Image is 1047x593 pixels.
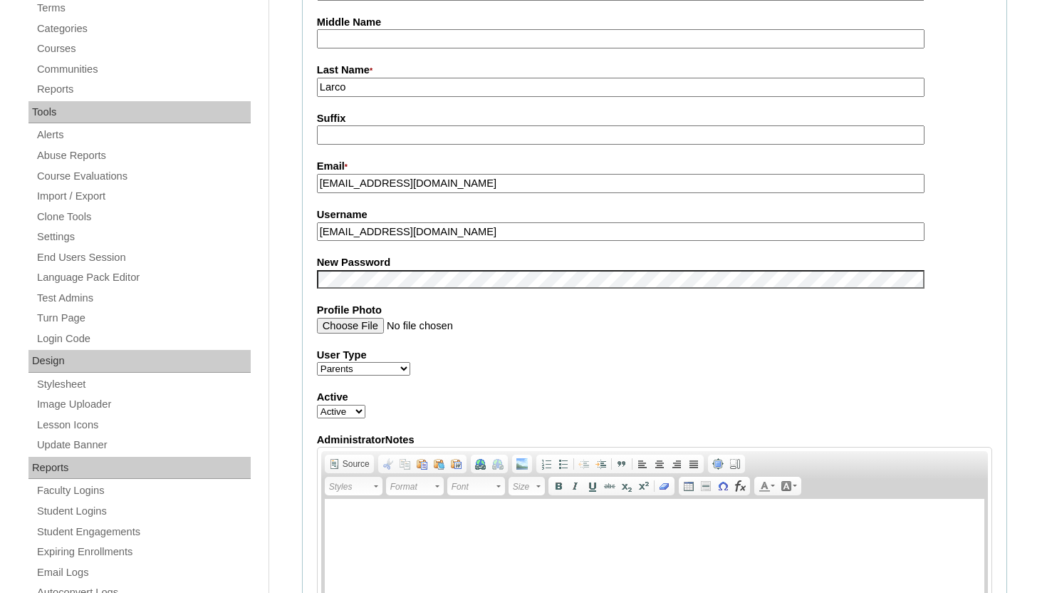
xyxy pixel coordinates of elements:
[28,457,251,480] div: Reports
[601,478,618,494] a: Strike Through
[651,456,668,472] a: Center
[431,456,448,472] a: Paste as plain text
[36,126,251,144] a: Alerts
[317,111,992,126] label: Suffix
[555,456,572,472] a: Insert/Remove Bulleted List
[36,396,251,413] a: Image Uploader
[36,20,251,38] a: Categories
[36,61,251,78] a: Communities
[36,249,251,267] a: End Users Session
[36,416,251,434] a: Lesson Icons
[635,478,652,494] a: Superscript
[317,255,992,270] label: New Password
[472,456,489,472] a: Link
[714,478,731,494] a: Insert Special Character
[447,477,505,495] a: Font
[36,309,251,327] a: Turn Page
[36,543,251,561] a: Expiring Enrollments
[513,478,534,495] span: Size
[448,456,465,472] a: Paste from Word
[326,456,373,472] a: Source
[550,478,567,494] a: Bold
[778,478,800,494] a: Background Color
[668,456,685,472] a: Align Right
[36,502,251,520] a: Student Logins
[680,478,697,494] a: Table
[709,456,726,472] a: Maximize
[489,456,506,472] a: Unlink
[584,478,601,494] a: Underline
[317,433,992,448] label: AdministratorNotes
[656,478,673,494] a: Remove Format
[317,207,992,222] label: Username
[575,456,593,472] a: Decrease Indent
[36,187,251,205] a: Import / Export
[36,482,251,500] a: Faculty Logins
[329,478,372,495] span: Styles
[36,167,251,185] a: Course Evaluations
[340,458,370,470] span: Source
[685,456,702,472] a: Justify
[36,40,251,58] a: Courses
[593,456,610,472] a: Increase Indent
[514,456,531,472] a: Add Image
[726,456,744,472] a: Show Blocks
[36,289,251,307] a: Test Admins
[538,456,555,472] a: Insert/Remove Numbered List
[36,269,251,287] a: Language Pack Editor
[397,456,414,472] a: Copy
[36,376,251,393] a: Stylesheet
[317,348,992,363] label: User Type
[613,456,630,472] a: Block Quote
[509,477,545,495] a: Size
[36,436,251,454] a: Update Banner
[36,330,251,348] a: Login Code
[380,456,397,472] a: Cut
[317,15,992,30] label: Middle Name
[567,478,584,494] a: Italic
[325,477,382,495] a: Styles
[317,159,992,175] label: Email
[731,478,749,494] a: Insert Equation
[386,477,444,495] a: Format
[452,478,494,495] span: Font
[36,81,251,98] a: Reports
[317,63,992,78] label: Last Name
[756,478,778,494] a: Text Color
[36,228,251,246] a: Settings
[697,478,714,494] a: Insert Horizontal Line
[414,456,431,472] a: Paste
[36,208,251,226] a: Clone Tools
[317,303,992,318] label: Profile Photo
[36,147,251,165] a: Abuse Reports
[634,456,651,472] a: Align Left
[317,390,992,405] label: Active
[618,478,635,494] a: Subscript
[28,350,251,373] div: Design
[36,523,251,541] a: Student Engagements
[36,564,251,582] a: Email Logs
[390,478,433,495] span: Format
[28,101,251,124] div: Tools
